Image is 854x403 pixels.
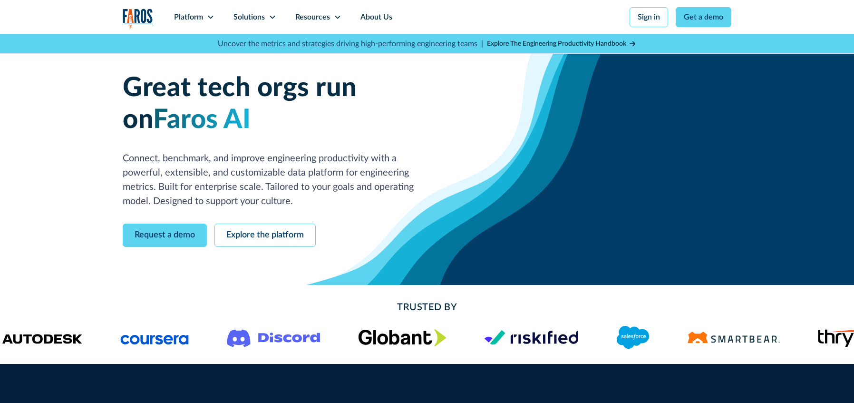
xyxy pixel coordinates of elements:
[676,7,731,27] a: Get a demo
[123,9,153,28] img: Logo of the analytics and reporting company Faros.
[688,332,780,343] img: Logo of the software testing platform SmartBear.
[123,151,427,208] p: Connect, benchmark, and improve engineering productivity with a powerful, extensible, and customi...
[233,11,265,23] div: Solutions
[616,326,649,349] img: Logo of the CRM platform Salesforce.
[295,11,330,23] div: Resources
[123,224,207,247] a: Request a demo
[199,300,655,315] h2: Trusted By
[487,39,626,49] div: Explore The Engineering Productivity Handbook
[123,9,153,28] a: home
[120,330,189,345] img: Logo of the online learning platform Coursera.
[227,327,320,347] img: Logo of the communication platform Discord.
[630,7,668,27] a: Sign in
[174,11,203,23] div: Platform
[123,72,427,136] h1: Great tech orgs run on
[484,330,578,345] img: Logo of the risk management platform Riskified.
[214,224,316,247] a: Explore the platform
[218,38,483,49] p: Uncover the metrics and strategies driving high-performing engineering teams |
[153,107,251,133] span: Faros AI
[487,39,637,49] a: Explore The Engineering Productivity Handbook
[358,329,446,346] img: Globant's logo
